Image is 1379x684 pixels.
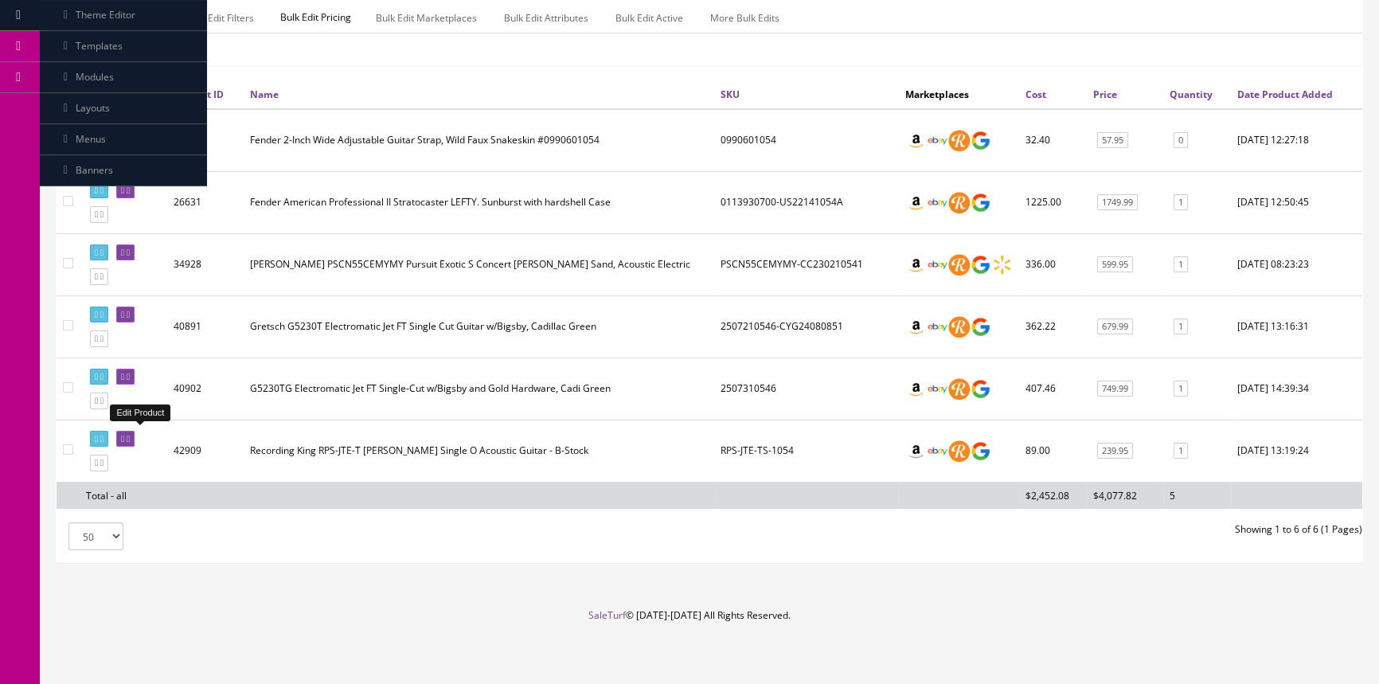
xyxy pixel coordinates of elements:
img: amazon [905,378,927,400]
td: 2507210546-CYG24080851 [714,295,899,358]
img: amazon [905,254,927,276]
a: Templates [40,31,207,62]
a: 1 [1174,381,1188,397]
td: 2025-01-20 13:16:31 [1231,295,1362,358]
a: 599.95 [1097,256,1133,273]
img: amazon [905,440,927,462]
a: Cost [1025,88,1046,101]
img: ebay [927,440,948,462]
a: Bulk Edit Marketplaces [363,2,490,33]
img: ebay [927,130,948,151]
a: Quantity [1170,88,1213,101]
a: SKU [721,88,740,101]
a: 1749.99 [1097,194,1138,211]
a: Banners [40,155,207,186]
a: 1 [1174,319,1188,335]
a: 749.99 [1097,381,1133,397]
td: Fender 2-Inch Wide Adjustable Guitar Strap, Wild Faux Snakeskin #0990601054 [244,109,714,172]
td: Fender American Professional II Stratocaster LEFTY. Sunburst with hardshell Case [244,171,714,233]
img: reverb [948,316,970,338]
a: 0 [1174,132,1188,149]
td: 5 [1163,482,1231,509]
img: google_shopping [970,254,991,276]
td: $4,077.82 [1087,482,1163,509]
td: 2025-01-21 14:39:34 [1231,358,1362,420]
div: Showing 1 to 6 of 6 (1 Pages) [709,522,1374,537]
td: 0113930700-US22141054A [714,171,899,233]
a: More Bulk Edits [697,2,792,33]
img: ebay [927,254,948,276]
a: Menus [40,124,207,155]
span: Bulk Edit Pricing [268,2,363,33]
a: Layouts [40,93,207,124]
img: amazon [905,192,927,213]
a: Name [250,88,279,101]
img: google_shopping [970,192,991,213]
img: walmart [991,254,1013,276]
a: Bulk Edit Attributes [491,2,601,33]
td: 40902 [167,358,244,420]
th: Marketplaces [899,80,1019,108]
a: 1 [1174,256,1188,273]
a: Modules [40,62,207,93]
td: RPS-JTE-TS-1054 [714,420,899,482]
img: reverb [948,440,970,462]
td: 2507310546 [714,358,899,420]
td: 2023-07-07 08:23:23 [1231,233,1362,295]
td: 2021-03-30 12:50:45 [1231,171,1362,233]
td: 34928 [167,233,244,295]
td: 26631 [167,171,244,233]
td: PSCN55CEMYMY-CC230210541 [714,233,899,295]
a: 239.95 [1097,443,1133,459]
td: Gretsch G5230T Electromatic Jet FT Single Cut Guitar w/Bigsby, Cadillac Green [244,295,714,358]
a: 1 [1174,194,1188,211]
td: Total - all [80,482,167,509]
img: google_shopping [970,440,991,462]
td: 1225.00 [1019,171,1087,233]
td: Breedlove PSCN55CEMYMY Pursuit Exotic S Concert CE White Sand, Acoustic Electric [244,233,714,295]
td: 42909 [167,420,244,482]
td: 407.46 [1019,358,1087,420]
td: 2025-07-08 13:19:24 [1231,420,1362,482]
img: ebay [927,378,948,400]
td: 336.00 [1019,233,1087,295]
a: 679.99 [1097,319,1133,335]
td: 89.00 [1019,420,1087,482]
td: 0990601054 [714,109,899,172]
img: amazon [905,130,927,151]
img: google_shopping [970,130,991,151]
img: google_shopping [970,316,991,338]
div: Edit Product [110,405,170,421]
td: Recording King RPS-JTE-T Justin Townes Earle Single O Acoustic Guitar - B-Stock [244,420,714,482]
img: google_shopping [970,378,991,400]
img: reverb [948,192,970,213]
td: G5230TG Electromatic Jet FT Single-Cut w/Bigsby and Gold Hardware, Cadi Green [244,358,714,420]
a: Date Product Added [1237,88,1333,101]
img: reverb [948,130,970,151]
a: Price [1093,88,1117,101]
img: ebay [927,316,948,338]
td: 32.40 [1019,109,1087,172]
td: 2020-08-24 12:27:18 [1231,109,1362,172]
a: SaleTurf [588,608,626,622]
td: 40891 [167,295,244,358]
img: ebay [927,192,948,213]
a: Bulk Edit Filters [174,2,267,33]
td: 362.22 [1019,295,1087,358]
img: reverb [948,378,970,400]
a: Bulk Edit Active [603,2,696,33]
a: 1 [1174,443,1188,459]
img: amazon [905,316,927,338]
td: $2,452.08 [1019,482,1087,509]
a: 57.95 [1097,132,1128,149]
img: reverb [948,254,970,276]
